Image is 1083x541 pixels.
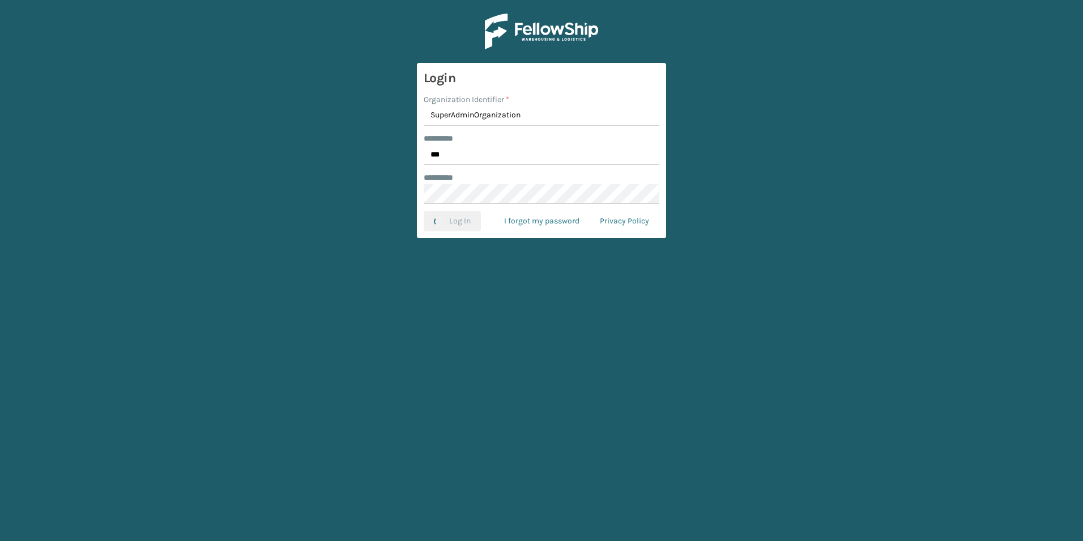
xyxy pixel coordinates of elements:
a: I forgot my password [494,211,590,231]
label: Organization Identifier [424,94,509,105]
button: Log In [424,211,481,231]
a: Privacy Policy [590,211,659,231]
h3: Login [424,70,659,87]
img: Logo [485,14,598,49]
